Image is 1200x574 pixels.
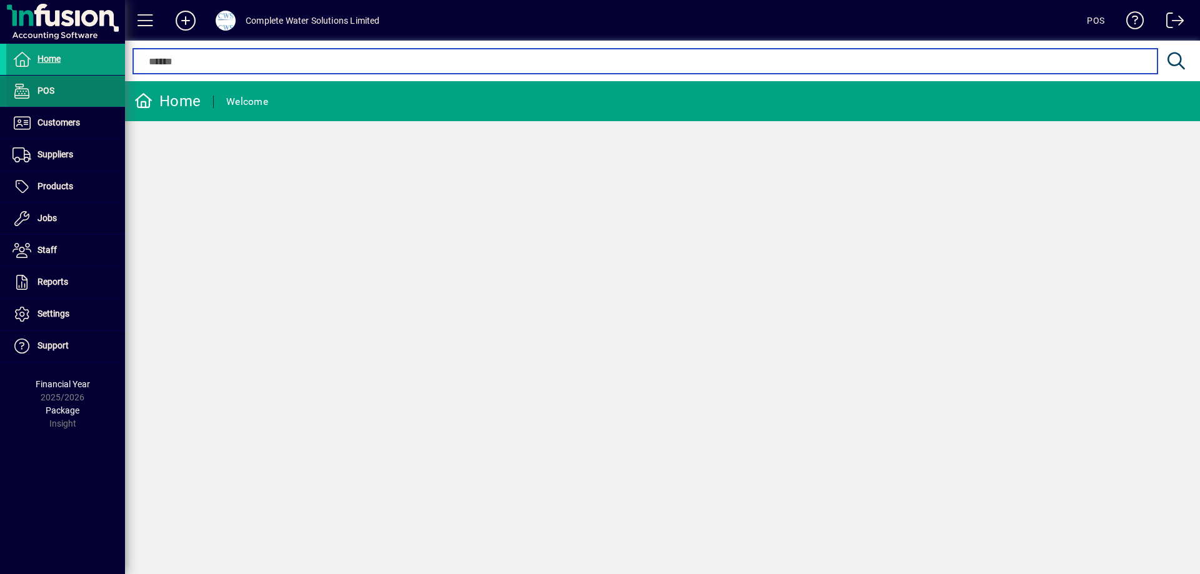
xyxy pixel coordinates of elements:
[6,139,125,171] a: Suppliers
[246,11,380,31] div: Complete Water Solutions Limited
[37,277,68,287] span: Reports
[6,267,125,298] a: Reports
[36,379,90,389] span: Financial Year
[6,235,125,266] a: Staff
[6,330,125,362] a: Support
[37,54,61,64] span: Home
[6,171,125,202] a: Products
[37,117,80,127] span: Customers
[37,340,69,350] span: Support
[37,181,73,191] span: Products
[6,203,125,234] a: Jobs
[37,309,69,319] span: Settings
[134,91,201,111] div: Home
[6,76,125,107] a: POS
[226,92,268,112] div: Welcome
[1117,2,1144,43] a: Knowledge Base
[6,107,125,139] a: Customers
[206,9,246,32] button: Profile
[46,405,79,415] span: Package
[1087,11,1104,31] div: POS
[37,149,73,159] span: Suppliers
[6,299,125,330] a: Settings
[37,245,57,255] span: Staff
[37,213,57,223] span: Jobs
[37,86,54,96] span: POS
[166,9,206,32] button: Add
[1157,2,1184,43] a: Logout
